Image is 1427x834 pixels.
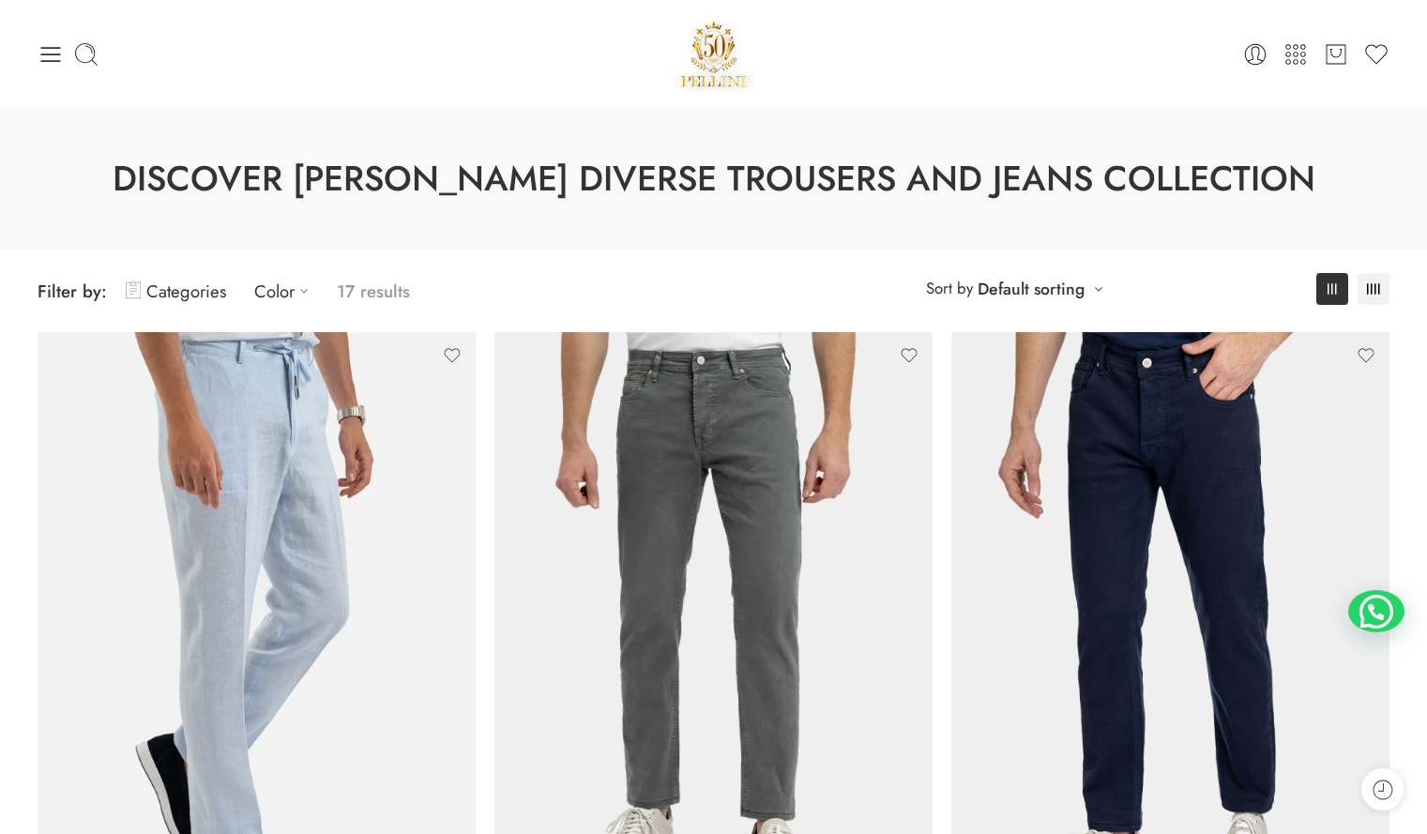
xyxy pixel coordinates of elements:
[126,269,226,313] a: Categories
[337,269,410,313] p: 17 results
[1323,41,1349,68] a: Cart
[926,273,973,304] span: Sort by
[674,14,754,94] img: Pellini
[978,276,1085,302] a: Default sorting
[1242,41,1268,68] a: Login / Register
[38,279,107,304] span: Filter by:
[1363,41,1389,68] a: Wishlist
[47,155,1380,204] h1: Discover [PERSON_NAME] Diverse Trousers and Jeans Collection
[254,269,318,313] a: Color
[674,14,754,94] a: Pellini -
